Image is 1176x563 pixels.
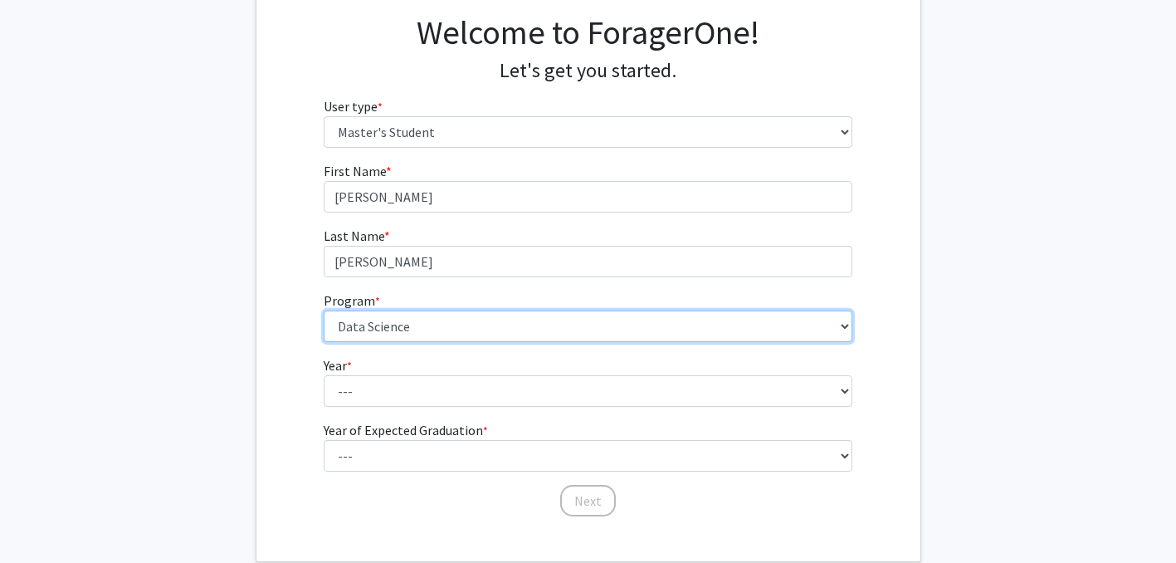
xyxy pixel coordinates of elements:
[12,488,71,551] iframe: Chat
[324,59,852,83] h4: Let's get you started.
[324,355,352,375] label: Year
[324,96,383,116] label: User type
[324,291,380,311] label: Program
[324,163,386,179] span: First Name
[324,420,488,440] label: Year of Expected Graduation
[560,485,616,516] button: Next
[324,12,852,52] h1: Welcome to ForagerOne!
[324,228,384,244] span: Last Name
